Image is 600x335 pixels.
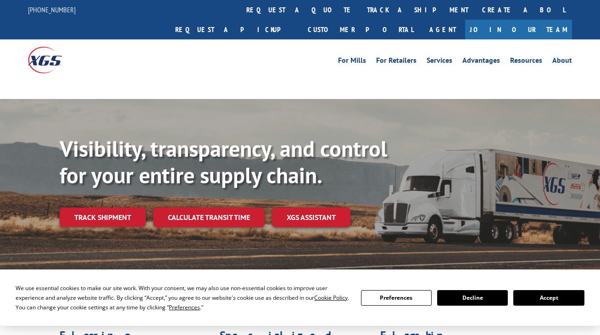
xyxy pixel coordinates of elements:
[510,57,542,67] a: Resources
[437,290,508,306] button: Decline
[361,290,432,306] button: Preferences
[427,57,452,67] a: Services
[301,20,420,39] a: Customer Portal
[16,283,350,312] div: We use essential cookies to make our site work. With your consent, we may also use non-essential ...
[462,57,500,67] a: Advantages
[513,290,584,306] button: Accept
[60,208,146,227] a: Track shipment
[376,57,417,67] a: For Retailers
[314,294,348,302] span: Cookie Policy
[420,20,465,39] a: Agent
[272,208,350,227] a: XGS ASSISTANT
[465,20,572,39] a: Join Our Team
[153,208,265,227] a: Calculate transit time
[28,5,76,14] a: [PHONE_NUMBER]
[169,303,200,311] span: Preferences
[60,134,387,189] b: Visibility, transparency, and control for your entire supply chain.
[168,20,301,39] a: Request a pickup
[338,57,366,67] a: For Mills
[552,57,572,67] a: About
